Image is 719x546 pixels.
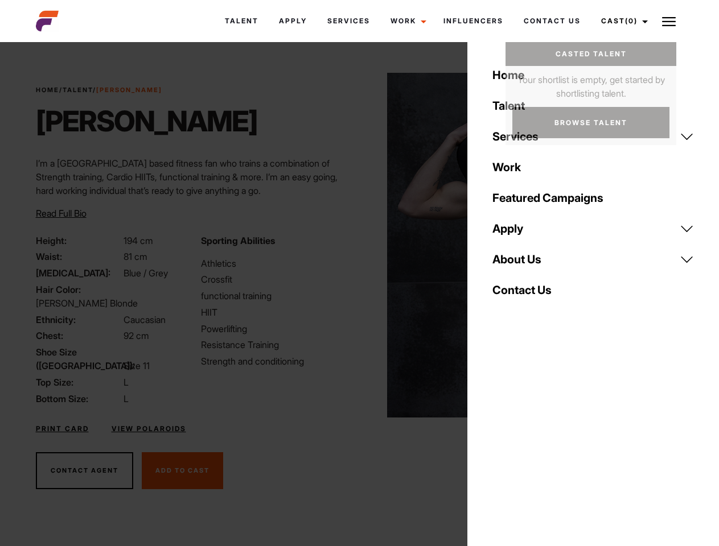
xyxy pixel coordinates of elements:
[36,283,121,296] span: Hair Color:
[36,234,121,247] span: Height:
[36,156,353,197] p: I’m a [GEOGRAPHIC_DATA] based fitness fan who trains a combination of Strength training, Cardio H...
[124,377,129,388] span: L
[486,121,701,152] a: Services
[486,90,701,121] a: Talent
[486,244,701,275] a: About Us
[625,16,638,25] span: (0)
[201,289,352,303] li: functional training
[201,322,352,336] li: Powerlifting
[63,86,93,94] a: Talent
[36,208,87,219] span: Read Full Bio
[36,85,162,95] span: / /
[513,6,591,36] a: Contact Us
[433,6,513,36] a: Influencers
[591,6,655,36] a: Cast(0)
[112,424,186,434] a: View Polaroids
[201,354,352,368] li: Strength and conditioning
[36,104,257,138] h1: [PERSON_NAME]
[36,329,121,342] span: Chest:
[124,267,168,279] span: Blue / Grey
[662,15,676,28] img: Burger icon
[36,313,121,326] span: Ethnicity:
[124,235,153,246] span: 194 cm
[486,213,701,244] a: Apply
[124,393,129,404] span: L
[36,266,121,280] span: [MEDICAL_DATA]:
[124,330,149,341] span: 92 cm
[36,250,121,263] span: Waist:
[215,6,269,36] a: Talent
[142,452,223,490] button: Add To Cast
[380,6,433,36] a: Work
[201,305,352,319] li: HIIT
[486,60,701,90] a: Home
[486,152,701,183] a: Work
[506,66,676,100] p: Your shortlist is empty, get started by shortlisting talent.
[317,6,380,36] a: Services
[201,338,352,351] li: Resistance Training
[124,251,147,262] span: 81 cm
[36,86,59,94] a: Home
[155,466,209,474] span: Add To Cast
[506,42,676,66] a: Casted Talent
[36,297,138,309] span: [PERSON_NAME] Blonde
[96,86,162,94] strong: [PERSON_NAME]
[36,375,121,389] span: Top Size:
[124,314,166,325] span: Caucasian
[36,424,89,434] a: Print Card
[36,392,121,406] span: Bottom Size:
[512,107,669,138] a: Browse Talent
[201,235,275,246] strong: Sporting Abilities
[486,183,701,213] a: Featured Campaigns
[124,360,150,371] span: Size 11
[36,452,133,490] button: Contact Agent
[36,206,87,220] button: Read Full Bio
[201,257,352,270] li: Athletics
[486,275,701,305] a: Contact Us
[36,345,121,373] span: Shoe Size ([GEOGRAPHIC_DATA]):
[36,10,59,32] img: cropped-aefm-brand-fav-22-square.png
[201,272,352,286] li: Crossfit
[269,6,317,36] a: Apply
